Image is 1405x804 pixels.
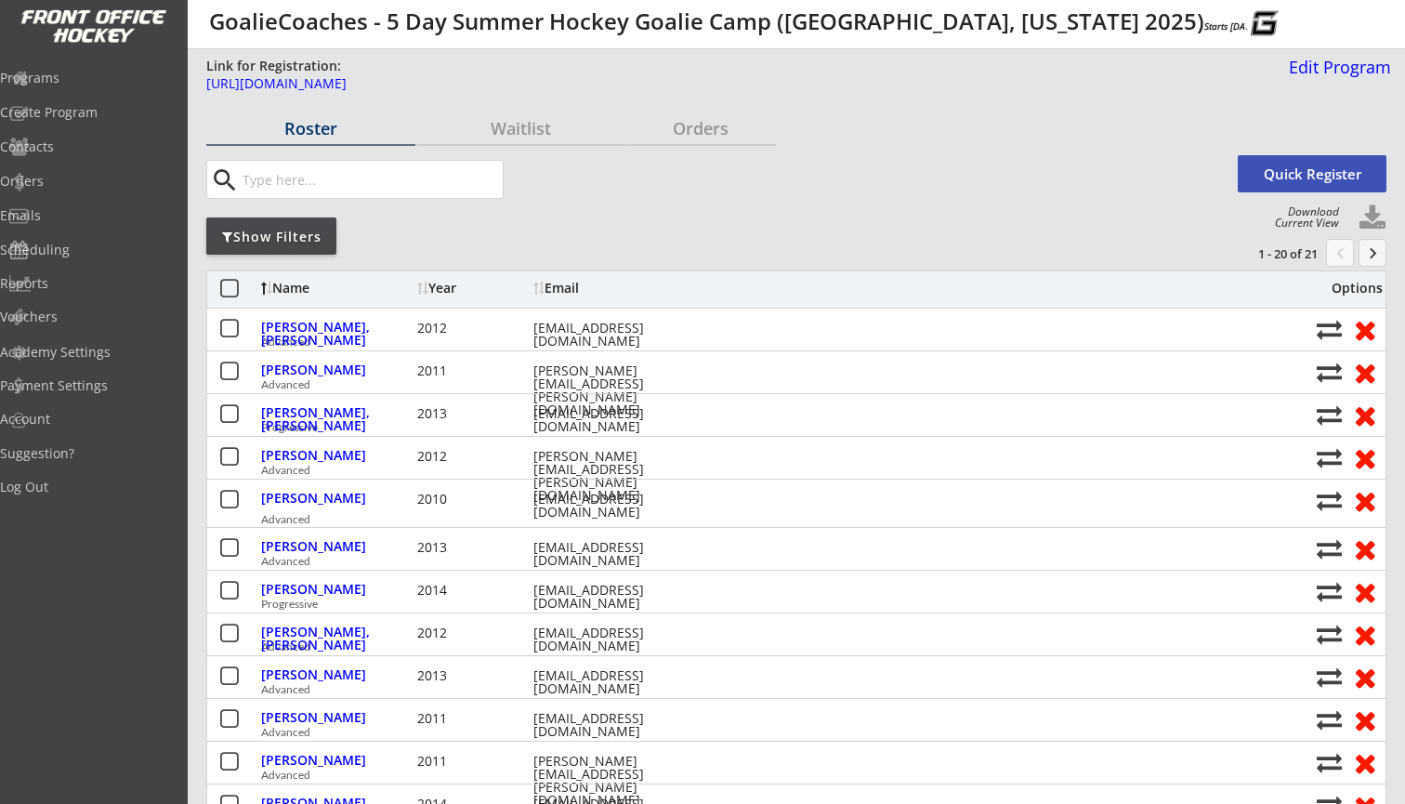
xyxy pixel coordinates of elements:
button: Remove from roster (no refund) [1347,705,1382,734]
button: Remove from roster (no refund) [1347,663,1382,692]
div: Advanced [261,684,1307,695]
div: Advanced [261,379,1307,390]
button: Move player [1317,579,1342,604]
div: 2011 [417,712,529,725]
div: Progressive [261,599,1307,610]
div: Download Current View [1266,206,1339,229]
button: Move player [1317,360,1342,385]
div: [PERSON_NAME] [261,449,413,462]
button: Move player [1317,750,1342,775]
div: Advanced [261,641,1307,652]
button: Move player [1317,622,1342,647]
button: Move player [1317,402,1342,428]
div: 2012 [417,626,529,639]
div: 2014 [417,584,529,597]
div: Advanced [261,465,1307,476]
button: Remove from roster (no refund) [1347,401,1382,429]
div: Roster [206,120,415,137]
div: [EMAIL_ADDRESS][DOMAIN_NAME] [533,322,701,348]
div: [URL][DOMAIN_NAME] [206,77,1143,90]
div: Email [533,282,701,295]
div: [EMAIL_ADDRESS][DOMAIN_NAME] [533,626,701,652]
button: Remove from roster (no refund) [1347,577,1382,606]
div: Options [1317,282,1383,295]
button: Remove from roster (no refund) [1347,443,1382,472]
div: [EMAIL_ADDRESS][DOMAIN_NAME] [533,541,701,567]
div: 2012 [417,322,529,335]
div: Progressive [261,422,1307,433]
div: [EMAIL_ADDRESS][DOMAIN_NAME] [533,493,701,519]
a: [URL][DOMAIN_NAME] [206,77,1143,100]
div: 2010 [417,493,529,506]
div: [PERSON_NAME] [261,711,413,724]
div: [PERSON_NAME] [261,492,413,505]
div: 2012 [417,450,529,463]
button: Quick Register [1238,155,1386,192]
div: [PERSON_NAME], [PERSON_NAME] [261,321,413,347]
div: Edit Program [1281,59,1391,75]
div: Advanced [261,727,1307,738]
div: 1 - 20 of 21 [1221,245,1318,262]
a: Edit Program [1281,59,1391,91]
button: Click to download full roster. Your browser settings may try to block it, check your security set... [1359,204,1386,232]
button: Remove from roster (no refund) [1347,358,1382,387]
div: [EMAIL_ADDRESS][DOMAIN_NAME] [533,669,701,695]
div: Waitlist [416,120,625,137]
button: Remove from roster (no refund) [1347,534,1382,563]
div: 2013 [417,541,529,554]
div: Orders [626,120,776,137]
div: Show Filters [206,228,336,246]
button: chevron_left [1326,239,1354,267]
button: Remove from roster (no refund) [1347,486,1382,515]
div: [PERSON_NAME] [261,363,413,376]
button: keyboard_arrow_right [1359,239,1386,267]
button: Move player [1317,445,1342,470]
div: Year [417,282,529,295]
button: Remove from roster (no refund) [1347,620,1382,649]
div: Advanced [261,514,1307,525]
div: [PERSON_NAME][EMAIL_ADDRESS][PERSON_NAME][DOMAIN_NAME] [533,450,701,502]
button: Move player [1317,317,1342,342]
div: 2011 [417,755,529,768]
button: Move player [1317,536,1342,561]
div: [EMAIL_ADDRESS][DOMAIN_NAME] [533,712,701,738]
button: Remove from roster (no refund) [1347,315,1382,344]
button: Move player [1317,665,1342,690]
div: 2013 [417,669,529,682]
div: [PERSON_NAME] [261,668,413,681]
div: [PERSON_NAME] [261,583,413,596]
div: [PERSON_NAME], [PERSON_NAME] [261,406,413,432]
div: Advanced [261,336,1307,348]
div: [EMAIL_ADDRESS][DOMAIN_NAME] [533,407,701,433]
div: Link for Registration: [206,57,344,75]
div: Advanced [261,556,1307,567]
div: 2013 [417,407,529,420]
div: [PERSON_NAME] [261,540,413,553]
div: [PERSON_NAME] [261,754,413,767]
div: [PERSON_NAME][EMAIL_ADDRESS][PERSON_NAME][DOMAIN_NAME] [533,364,701,416]
button: search [209,165,240,195]
button: Remove from roster (no refund) [1347,748,1382,777]
div: Name [261,282,413,295]
button: Move player [1317,707,1342,732]
div: [PERSON_NAME], [PERSON_NAME] [261,626,413,652]
input: Type here... [239,161,503,198]
div: Advanced [261,770,1307,781]
div: 2011 [417,364,529,377]
div: [EMAIL_ADDRESS][DOMAIN_NAME] [533,584,701,610]
button: Move player [1317,488,1342,513]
